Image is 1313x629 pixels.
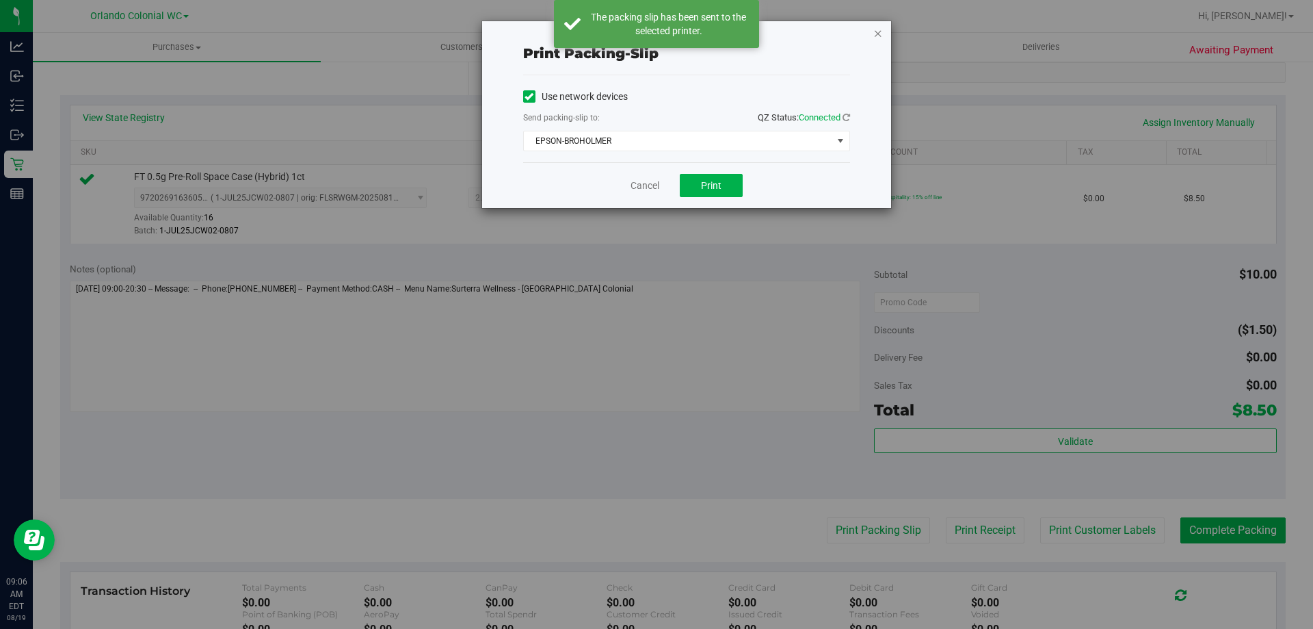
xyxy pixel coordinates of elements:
[588,10,749,38] div: The packing slip has been sent to the selected printer.
[524,131,832,151] span: EPSON-BROHOLMER
[523,90,628,104] label: Use network devices
[680,174,743,197] button: Print
[523,112,600,124] label: Send packing-slip to:
[701,180,721,191] span: Print
[631,179,659,193] a: Cancel
[14,519,55,561] iframe: Resource center
[799,112,840,123] span: Connected
[758,112,850,123] span: QZ Status:
[832,131,849,151] span: select
[523,45,659,62] span: Print packing-slip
